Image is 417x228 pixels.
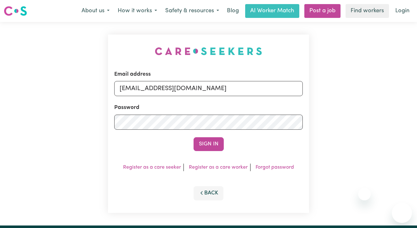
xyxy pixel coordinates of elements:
[114,81,303,96] input: Email address
[194,186,224,200] button: Back
[161,4,223,18] button: Safety & resources
[245,4,299,18] a: AI Worker Match
[114,4,161,18] button: How it works
[392,203,412,223] iframe: Button to launch messaging window
[114,70,151,79] label: Email address
[392,4,413,18] a: Login
[346,4,389,18] a: Find workers
[77,4,114,18] button: About us
[189,165,248,170] a: Register as a care worker
[223,4,243,18] a: Blog
[4,4,27,18] a: Careseekers logo
[114,104,139,112] label: Password
[123,165,181,170] a: Register as a care seeker
[304,4,341,18] a: Post a job
[194,137,224,151] button: Sign In
[358,188,371,200] iframe: Close message
[4,5,27,17] img: Careseekers logo
[256,165,294,170] a: Forgot password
